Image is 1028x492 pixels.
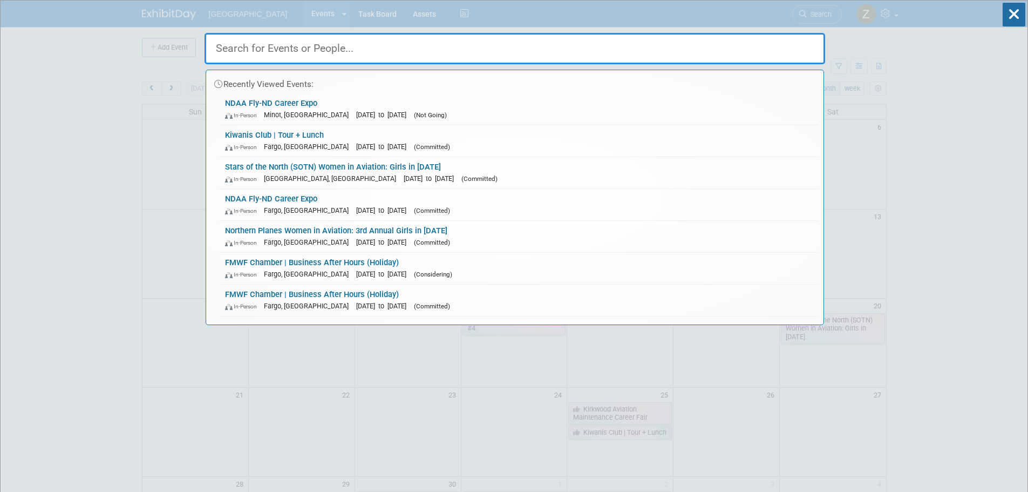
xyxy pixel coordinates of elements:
span: [DATE] to [DATE] [356,270,412,278]
span: (Committed) [414,239,450,246]
span: Fargo, [GEOGRAPHIC_DATA] [264,270,354,278]
span: (Not Going) [414,111,447,119]
span: [DATE] to [DATE] [404,174,459,183]
span: [DATE] to [DATE] [356,238,412,246]
span: In-Person [225,176,262,183]
span: In-Person [225,239,262,246]
span: [DATE] to [DATE] [356,302,412,310]
span: Minot, [GEOGRAPHIC_DATA] [264,111,354,119]
a: NDAA Fly-ND Career Expo In-Person Minot, [GEOGRAPHIC_DATA] [DATE] to [DATE] (Not Going) [220,93,818,125]
span: In-Person [225,112,262,119]
a: FMWF Chamber | Business After Hours (Holiday) In-Person Fargo, [GEOGRAPHIC_DATA] [DATE] to [DATE]... [220,253,818,284]
span: In-Person [225,144,262,151]
span: Fargo, [GEOGRAPHIC_DATA] [264,143,354,151]
span: Fargo, [GEOGRAPHIC_DATA] [264,238,354,246]
a: Kiwanis Club | Tour + Lunch In-Person Fargo, [GEOGRAPHIC_DATA] [DATE] to [DATE] (Committed) [220,125,818,157]
a: Northern Planes Women in Aviation: 3rd Annual Girls in [DATE] In-Person Fargo, [GEOGRAPHIC_DATA] ... [220,221,818,252]
span: In-Person [225,207,262,214]
span: Fargo, [GEOGRAPHIC_DATA] [264,302,354,310]
a: Stars of the North (SOTN) Women in Aviation: Girls in [DATE] In-Person [GEOGRAPHIC_DATA], [GEOGRA... [220,157,818,188]
span: Fargo, [GEOGRAPHIC_DATA] [264,206,354,214]
span: (Committed) [414,302,450,310]
span: [DATE] to [DATE] [356,143,412,151]
a: FMWF Chamber | Business After Hours (Holiday) In-Person Fargo, [GEOGRAPHIC_DATA] [DATE] to [DATE]... [220,285,818,316]
span: (Committed) [461,175,498,183]
div: Recently Viewed Events: [212,70,818,93]
span: (Committed) [414,207,450,214]
span: [DATE] to [DATE] [356,206,412,214]
input: Search for Events or People... [205,33,825,64]
span: [GEOGRAPHIC_DATA], [GEOGRAPHIC_DATA] [264,174,401,183]
span: [DATE] to [DATE] [356,111,412,119]
span: In-Person [225,271,262,278]
span: (Considering) [414,271,452,278]
span: In-Person [225,303,262,310]
span: (Committed) [414,143,450,151]
a: NDAA Fly-ND Career Expo In-Person Fargo, [GEOGRAPHIC_DATA] [DATE] to [DATE] (Committed) [220,189,818,220]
